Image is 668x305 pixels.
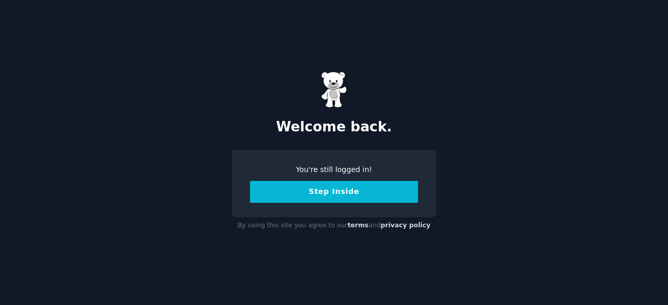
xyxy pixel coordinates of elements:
img: Gummy Bear [321,71,347,108]
button: Step Inside [250,181,418,203]
a: Step Inside [250,187,418,196]
div: By using this site you agree to our and [232,217,436,234]
h2: Welcome back. [232,119,436,136]
a: terms [348,222,368,229]
div: You're still logged in! [250,164,418,175]
a: privacy policy [380,222,431,229]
